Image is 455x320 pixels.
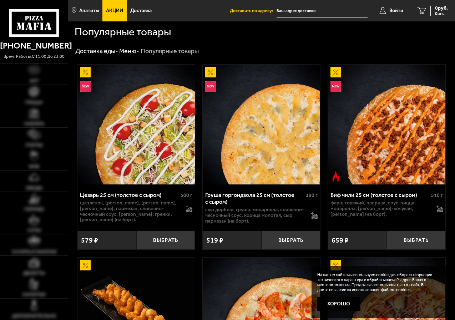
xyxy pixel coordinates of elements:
[205,192,304,205] div: Груша горгондзола 25 см (толстое с сыром)
[24,207,44,212] span: Горячее
[80,260,91,271] img: Акционный
[317,297,360,311] button: Хорошо
[205,81,216,92] img: Новинка
[230,9,277,13] span: Доставить по адресу:
[203,65,320,184] img: Груша горгондзола 25 см (толстое с сыром)
[81,237,98,244] span: 579 ₽
[330,171,341,182] img: Острое блюдо
[80,81,91,92] img: Новинка
[25,100,43,105] span: Пицца
[30,78,39,83] span: Хит
[205,67,216,77] img: Акционный
[77,65,195,184] a: АкционныйНовинкаЦезарь 25 см (толстое с сыром)
[277,4,368,17] input: Ваш адрес доставки
[12,314,56,318] span: Дополнительно
[136,231,195,250] button: Выбрать
[306,192,318,198] span: 390 г
[29,164,40,169] span: WOK
[330,192,429,198] div: Биф чили 25 см (толстое с сыром)
[26,143,43,147] span: Роллы
[330,81,341,92] img: Новинка
[141,47,199,55] div: Популярные товары
[389,8,403,13] span: Войти
[435,11,448,16] span: 0 шт.
[24,121,44,126] span: Наборы
[330,67,341,77] img: Акционный
[22,292,46,297] span: Напитки
[330,260,341,271] img: Акционный
[205,207,307,224] p: сыр дорблю, груша, моцарелла, сливочно-чесночный соус, корица молотая, сыр пармезан (на борт).
[387,231,446,250] button: Выбрать
[181,192,192,198] span: 500 г
[130,8,152,13] span: Доставка
[77,65,195,184] img: Цезарь 25 см (толстое с сыром)
[80,192,179,198] div: Цезарь 25 см (толстое с сыром)
[80,67,91,77] img: Акционный
[23,271,45,275] span: Десерты
[262,231,320,250] button: Выбрать
[332,237,349,244] span: 659 ₽
[12,249,57,254] span: Салаты и закуски
[75,47,118,55] a: Доставка еды-
[328,65,445,184] img: Биф чили 25 см (толстое с сыром)
[106,8,123,13] span: Акции
[79,8,99,13] span: Апатиты
[435,6,448,11] span: 0 руб.
[206,237,223,244] span: 519 ₽
[26,186,42,190] span: Обеды
[27,228,41,233] span: Супы
[330,200,432,217] p: фарш говяжий, паприка, соус-пицца, моцарелла, [PERSON_NAME]-кочудян, [PERSON_NAME] (на борт).
[203,65,320,184] a: АкционныйНовинкаГруша горгондзола 25 см (толстое с сыром)
[119,47,139,55] a: Меню-
[328,65,445,184] a: АкционныйНовинкаОстрое блюдоБиф чили 25 см (толстое с сыром)
[80,200,181,223] p: цыпленок, [PERSON_NAME], [PERSON_NAME], [PERSON_NAME], пармезан, сливочно-чесночный соус, [PERSON...
[431,192,443,198] span: 510 г
[317,273,438,292] p: На нашем сайте мы используем cookie для сбора информации технического характера и обрабатываем IP...
[75,27,171,37] h1: Популярные товары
